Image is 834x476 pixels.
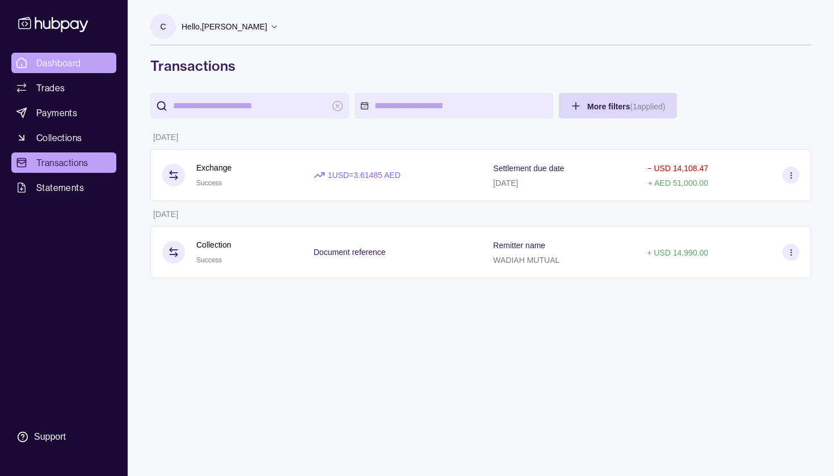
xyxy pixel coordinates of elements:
[11,177,116,198] a: Statements
[493,164,564,173] p: Settlement due date
[648,178,708,188] p: + AED 51,000.00
[647,164,708,173] p: − USD 14,108.47
[36,56,81,70] span: Dashboard
[153,133,178,142] p: [DATE]
[36,81,65,95] span: Trades
[630,102,665,111] p: ( 1 applied)
[36,156,89,169] span: Transactions
[11,152,116,173] a: Transactions
[11,53,116,73] a: Dashboard
[196,161,231,174] p: Exchange
[182,20,267,33] p: Hello, [PERSON_NAME]
[196,256,222,264] span: Success
[11,78,116,98] a: Trades
[587,102,665,111] span: More filters
[493,241,545,250] p: Remitter name
[493,256,559,265] p: WADIAH MUTUAL
[559,93,677,118] button: More filters(1applied)
[150,57,811,75] h1: Transactions
[34,431,66,443] div: Support
[36,181,84,194] span: Statements
[160,20,166,33] p: C
[314,248,386,257] p: Document reference
[36,131,82,144] span: Collections
[647,248,708,257] p: + USD 14,990.00
[11,127,116,148] a: Collections
[196,179,222,187] span: Success
[493,178,518,188] p: [DATE]
[11,425,116,449] a: Support
[11,103,116,123] a: Payments
[328,169,401,181] p: 1 USD = 3.61485 AED
[153,210,178,219] p: [DATE]
[36,106,77,120] span: Payments
[173,93,326,118] input: search
[196,239,231,251] p: Collection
